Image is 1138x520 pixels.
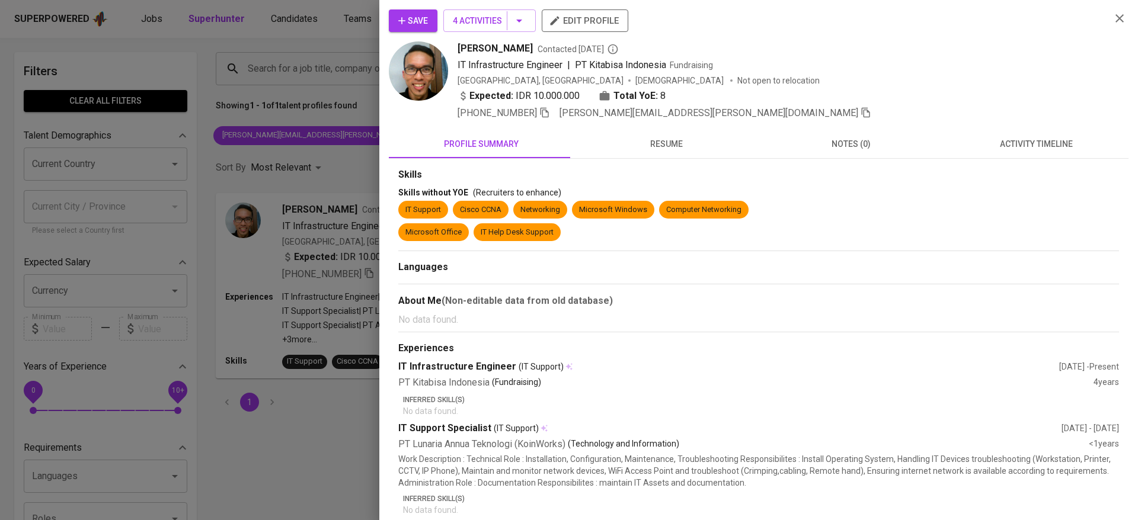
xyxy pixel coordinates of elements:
b: Total YoE: [613,89,658,103]
p: Inferred Skill(s) [403,394,1119,405]
span: (Recruiters to enhance) [473,188,561,197]
span: PT Kitabisa Indonesia [575,59,666,70]
p: (Technology and Information) [568,438,679,451]
span: [PERSON_NAME][EMAIL_ADDRESS][PERSON_NAME][DOMAIN_NAME] [560,107,858,118]
span: (IT Support) [519,361,564,373]
p: Work Description : Technical Role : Installation, Configuration, Maintenance, Troubleshooting Res... [398,453,1119,489]
div: IT Help Desk Support [481,227,554,238]
span: Skills without YOE [398,188,468,197]
span: notes (0) [766,137,936,152]
svg: By Batam recruiter [607,43,619,55]
span: edit profile [551,13,619,28]
div: IT Support [405,204,441,216]
span: 4 Activities [453,14,526,28]
img: f00ce3e0b9be31274f4b2ceb5644b6d9.jpg [389,41,448,101]
div: Experiences [398,342,1119,355]
div: Languages [398,261,1119,274]
p: Inferred Skill(s) [403,493,1119,504]
div: IDR 10.000.000 [458,89,580,103]
div: [GEOGRAPHIC_DATA], [GEOGRAPHIC_DATA] [458,75,624,86]
div: About Me [398,294,1119,308]
span: [DEMOGRAPHIC_DATA] [635,75,725,86]
p: No data found. [398,313,1119,327]
p: (Fundraising) [492,376,541,390]
a: edit profile [542,15,628,25]
p: No data found. [403,405,1119,417]
div: PT Kitabisa Indonesia [398,376,1094,390]
div: Microsoft Windows [579,204,647,216]
span: | [567,58,570,72]
span: 8 [660,89,666,103]
div: 4 years [1094,376,1119,390]
div: Computer Networking [666,204,741,216]
b: (Non-editable data from old database) [442,295,613,306]
span: IT Infrastructure Engineer [458,59,562,70]
div: IT Infrastructure Engineer [398,360,1059,374]
b: Expected: [469,89,513,103]
div: [DATE] - [DATE] [1062,422,1119,434]
span: Save [398,14,428,28]
div: Cisco CCNA [460,204,501,216]
span: profile summary [396,137,567,152]
span: activity timeline [951,137,1121,152]
span: resume [581,137,752,152]
div: IT Support Specialist [398,422,1062,435]
button: Save [389,9,437,32]
div: Microsoft Office [405,227,462,238]
span: [PHONE_NUMBER] [458,107,537,118]
button: edit profile [542,9,628,32]
p: No data found. [403,504,1119,516]
button: 4 Activities [443,9,536,32]
p: Not open to relocation [737,75,820,86]
span: Contacted [DATE] [538,43,619,55]
span: (IT Support) [494,422,539,434]
div: <1 years [1089,438,1119,451]
div: PT Lunaria Annua Teknologi (KoinWorks) [398,438,1089,451]
span: Fundraising [670,60,713,70]
div: Networking [520,204,560,216]
div: [DATE] - Present [1059,361,1119,373]
div: Skills [398,168,1119,182]
span: [PERSON_NAME] [458,41,533,56]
